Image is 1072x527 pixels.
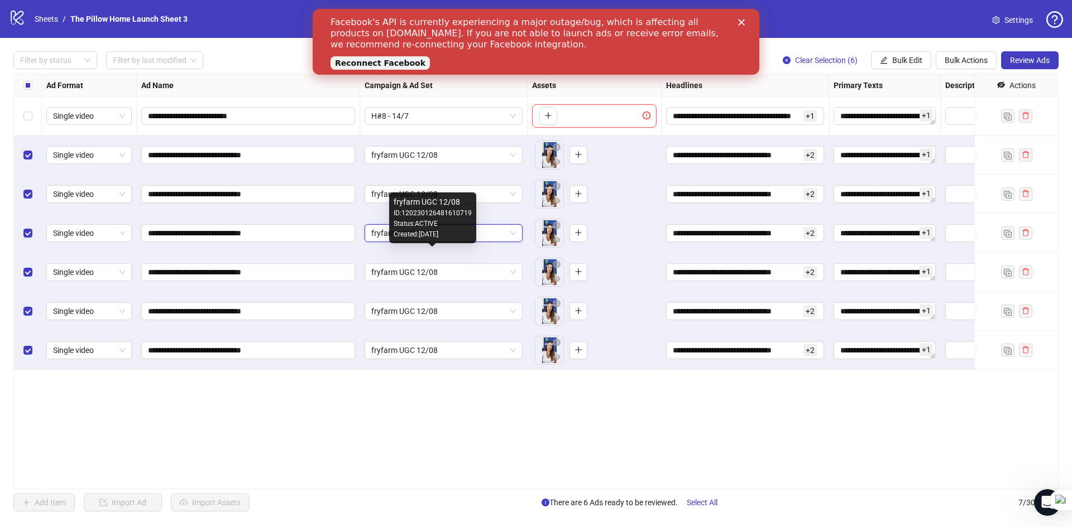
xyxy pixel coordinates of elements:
[1004,14,1033,26] span: Settings
[803,110,817,122] span: + 1
[871,51,931,69] button: Bulk Edit
[803,227,817,239] span: + 2
[803,266,817,278] span: + 2
[14,175,42,214] div: Select row 3
[133,74,136,96] div: Resize Ad Format column
[425,10,437,17] div: Close
[14,214,42,253] div: Select row 4
[46,79,83,91] strong: Ad Format
[553,339,561,346] span: close-circle
[535,297,563,325] img: Asset 1
[834,224,936,242] div: Edit values
[371,147,516,163] span: fryfarm UGC 12/08
[365,79,433,91] strong: Campaign & Ad Set
[1001,109,1014,123] button: Duplicate
[553,158,561,166] span: eye
[1001,344,1014,357] button: Duplicate
[575,190,582,197] span: plus
[550,156,563,169] button: Preview
[535,336,563,364] img: Asset 1
[997,81,1005,89] span: eye-invisible
[834,107,936,125] div: Edit values
[666,146,824,164] div: Edit values
[313,9,759,75] iframe: Intercom live chat banner
[53,147,125,163] span: Single video
[1001,187,1014,201] button: Duplicate
[14,292,42,331] div: Select row 6
[539,107,557,125] button: Add
[371,186,516,202] span: fryfarm UGC 12/08
[1001,148,1014,162] button: Duplicate
[53,264,125,281] span: Single video
[14,136,42,175] div: Select row 2
[834,185,936,203] div: Edit values
[569,302,587,320] button: Add
[371,303,516,320] span: fryfarm UGC 12/08
[575,268,582,275] span: plus
[550,258,563,272] button: Delete
[535,141,563,169] img: Asset 1
[553,353,561,361] span: eye
[535,219,563,247] div: Asset 1
[371,264,516,281] span: fryfarm UGC 12/08
[535,180,563,208] img: Asset 1
[524,74,527,96] div: Resize Campaign & Ad Set column
[550,195,563,208] button: Preview
[666,341,824,359] div: Edit values
[542,494,726,511] span: There are 6 Ads ready to be reviewed.
[936,51,997,69] button: Bulk Actions
[32,13,60,25] a: Sheets
[569,263,587,281] button: Add
[834,263,936,281] div: Edit values
[575,151,582,158] span: plus
[68,13,190,25] a: The Pillow Home Launch Sheet 3
[394,208,472,219] div: ID: 120230126481610719
[920,304,933,317] span: + 1
[920,187,933,200] span: + 1
[535,258,563,286] img: Asset 1
[532,79,556,91] strong: Assets
[550,234,563,247] button: Preview
[553,236,561,244] span: eye
[553,260,561,268] span: close-circle
[1001,304,1014,318] button: Duplicate
[14,331,42,370] div: Select row 7
[357,74,360,96] div: Resize Ad Name column
[834,341,936,359] div: Edit values
[774,51,867,69] button: Clear Selection (6)
[371,225,516,241] span: fryfarm UGC 12/08
[1009,79,1036,91] div: Actions
[553,275,561,283] span: eye
[550,273,563,286] button: Preview
[803,344,817,356] span: + 2
[983,11,1042,29] a: Settings
[687,498,717,507] span: Select All
[920,109,933,122] span: + 1
[1001,265,1014,279] button: Duplicate
[394,196,472,208] div: fryfarm UGC 12/08
[678,494,726,511] button: Select All
[553,197,561,205] span: eye
[937,74,940,96] div: Resize Primary Texts column
[53,225,125,241] span: Single video
[569,185,587,203] button: Add
[53,342,125,359] span: Single video
[795,56,858,65] span: Clear Selection (6)
[550,297,563,311] button: Delete
[666,79,702,91] strong: Headlines
[553,221,561,229] span: close-circle
[803,305,817,317] span: + 2
[569,341,587,359] button: Add
[1034,489,1061,516] iframe: Intercom live chat
[920,265,933,278] span: + 1
[643,112,654,119] span: exclamation-circle
[553,299,561,307] span: close-circle
[1001,226,1014,240] button: Duplicate
[371,108,516,124] span: H#8 - 14/7
[1001,51,1059,69] button: Review Ads
[575,307,582,315] span: plus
